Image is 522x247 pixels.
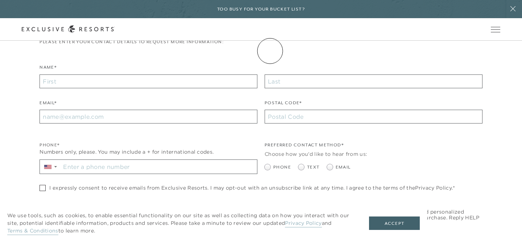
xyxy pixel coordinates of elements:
a: Privacy Policy [415,185,451,191]
input: Enter a phone number [61,160,257,174]
a: Privacy Policy [285,220,322,227]
label: Postal Code* [265,100,302,110]
a: Terms & Conditions [7,227,58,235]
label: Name* [40,64,57,74]
span: ▼ [53,165,58,169]
div: Country Code Selector [40,160,61,174]
p: We use tools, such as cookies, to enable essential functionality on our site as well as collectin... [7,212,355,235]
p: Please enter your contact details to request more information: [40,39,482,45]
input: name@example.com [40,110,257,123]
button: Open navigation [491,27,500,32]
div: Numbers only, please. You may include a + for international codes. [40,148,257,156]
input: Last [265,74,482,88]
span: Text [307,164,320,171]
button: Accept [369,216,420,230]
input: First [40,74,257,88]
input: Postal Code [265,110,482,123]
span: I expressly consent to receive emails from Exclusive Resorts. I may opt-out with an unsubscribe l... [49,185,455,191]
div: Phone* [40,142,257,149]
div: Choose how you'd like to hear from us: [265,150,482,158]
span: Phone [273,164,291,171]
h6: Too busy for your bucket list? [217,6,305,13]
legend: Preferred Contact Method* [265,142,344,152]
span: Email [336,164,351,171]
label: Email* [40,100,57,110]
